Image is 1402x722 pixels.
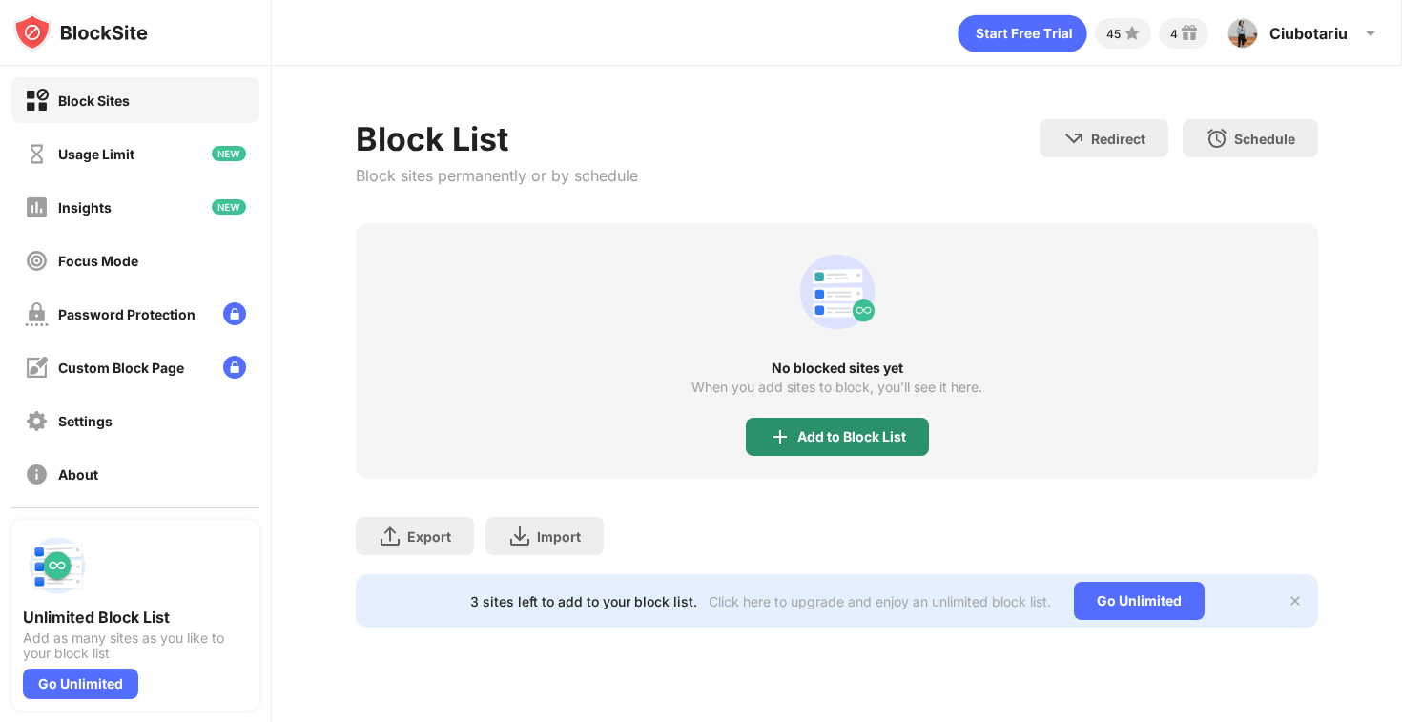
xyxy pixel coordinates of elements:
[25,89,49,113] img: block-on.svg
[58,93,130,109] div: Block Sites
[58,253,138,269] div: Focus Mode
[58,360,184,376] div: Custom Block Page
[58,146,134,162] div: Usage Limit
[212,146,246,161] img: new-icon.svg
[958,14,1087,52] div: animation
[23,630,248,661] div: Add as many sites as you like to your block list
[1227,18,1258,49] img: ACg8ocIeR_ZMzKPuKXE-apX2G6ncVWkUf8nvKsuzx8EcoXocl9OjV8jB=s96-c
[709,593,1051,609] div: Click here to upgrade and enjoy an unlimited block list.
[691,380,982,395] div: When you add sites to block, you’ll see it here.
[58,466,98,483] div: About
[25,409,49,433] img: settings-off.svg
[13,13,148,52] img: logo-blocksite.svg
[23,608,248,627] div: Unlimited Block List
[1170,27,1178,41] div: 4
[212,199,246,215] img: new-icon.svg
[356,361,1318,376] div: No blocked sites yet
[1106,27,1121,41] div: 45
[25,302,49,326] img: password-protection-off.svg
[58,413,113,429] div: Settings
[25,249,49,273] img: focus-off.svg
[356,119,638,158] div: Block List
[58,199,112,216] div: Insights
[223,356,246,379] img: lock-menu.svg
[25,196,49,219] img: insights-off.svg
[537,528,581,545] div: Import
[223,302,246,325] img: lock-menu.svg
[1288,593,1303,609] img: x-button.svg
[58,306,196,322] div: Password Protection
[1234,131,1295,147] div: Schedule
[25,356,49,380] img: customize-block-page-off.svg
[792,246,883,338] div: animation
[25,142,49,166] img: time-usage-off.svg
[470,593,697,609] div: 3 sites left to add to your block list.
[1269,24,1348,43] div: Ciubotariu
[1091,131,1145,147] div: Redirect
[1121,22,1144,45] img: points-small.svg
[23,669,138,699] div: Go Unlimited
[356,166,638,185] div: Block sites permanently or by schedule
[1074,582,1205,620] div: Go Unlimited
[23,531,92,600] img: push-block-list.svg
[407,528,451,545] div: Export
[1178,22,1201,45] img: reward-small.svg
[797,429,906,444] div: Add to Block List
[25,463,49,486] img: about-off.svg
